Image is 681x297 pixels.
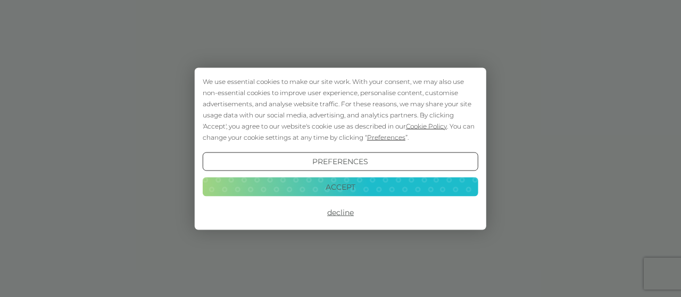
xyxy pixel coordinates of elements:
[406,122,447,130] span: Cookie Policy
[203,203,478,222] button: Decline
[367,133,405,141] span: Preferences
[195,67,486,230] div: Cookie Consent Prompt
[203,177,478,197] button: Accept
[203,152,478,171] button: Preferences
[203,75,478,142] div: We use essential cookies to make our site work. With your consent, we may also use non-essential ...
